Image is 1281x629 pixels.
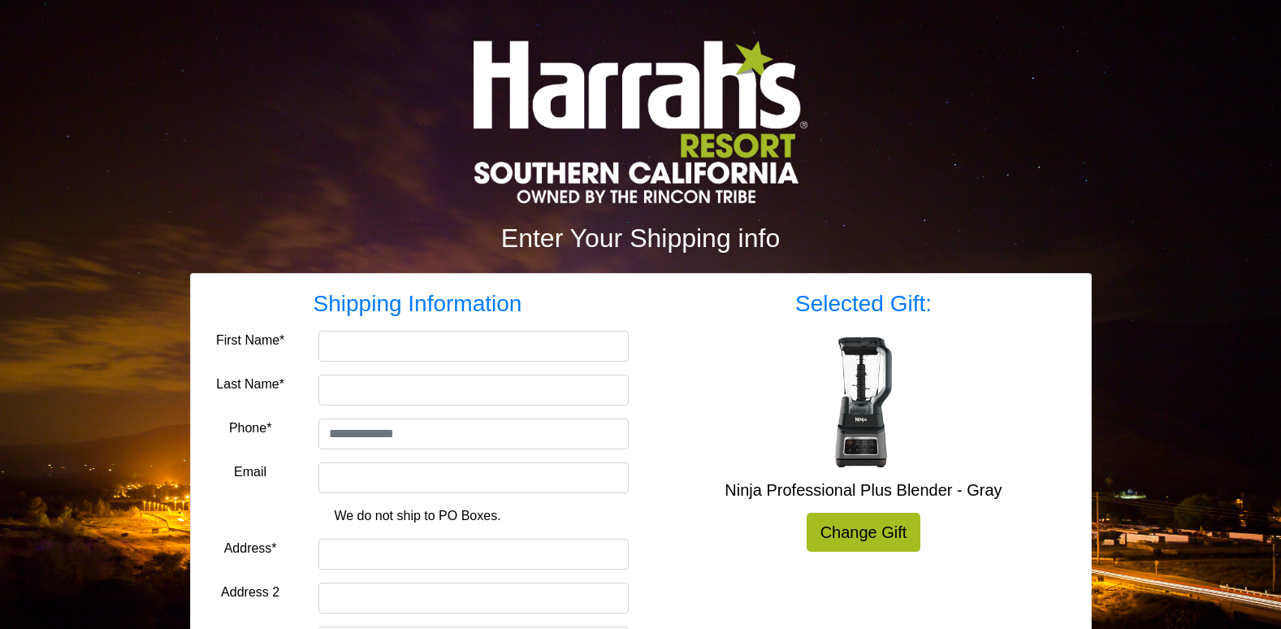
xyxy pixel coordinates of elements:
[234,462,266,482] label: Email
[224,539,277,558] label: Address*
[653,480,1075,500] h5: Ninja Professional Plus Blender - Gray
[216,331,284,350] label: First Name*
[653,290,1075,318] h3: Selected Gift:
[219,506,617,526] p: We do not ship to PO Boxes.
[207,290,629,318] h3: Shipping Information
[190,223,1092,254] h2: Enter Your Shipping info
[474,41,807,203] img: Logo
[798,337,928,467] img: Ninja Professional Plus Blender - Gray
[229,419,272,438] label: Phone*
[221,583,279,602] label: Address 2
[807,513,921,552] a: Change Gift
[216,375,284,394] label: Last Name*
